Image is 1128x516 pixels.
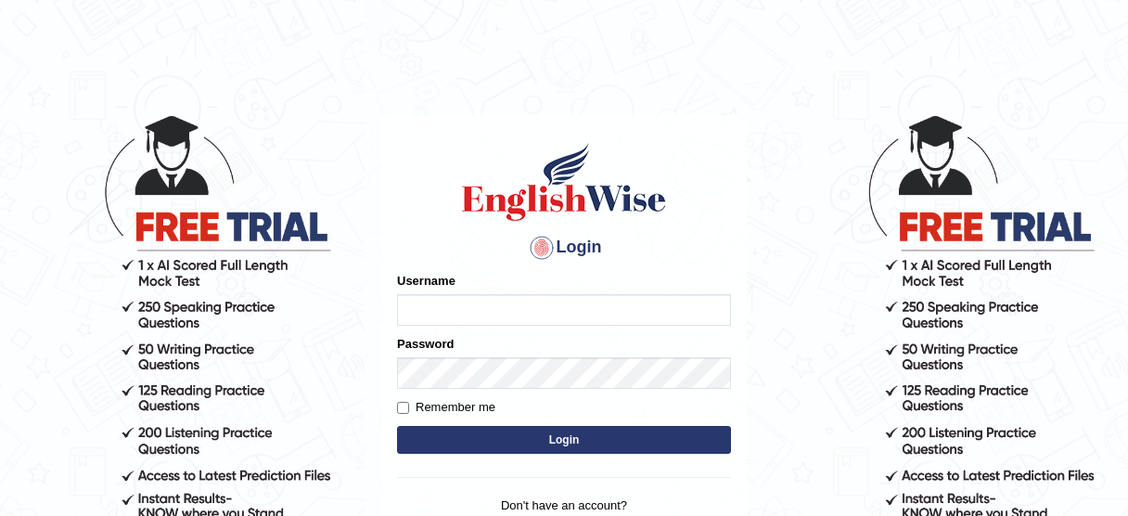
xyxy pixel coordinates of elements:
label: Password [397,335,454,353]
label: Remember me [397,398,495,417]
input: Remember me [397,402,409,414]
img: Logo of English Wise sign in for intelligent practice with AI [458,140,670,224]
button: Login [397,426,731,454]
h4: Login [397,233,731,263]
label: Username [397,272,455,290]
